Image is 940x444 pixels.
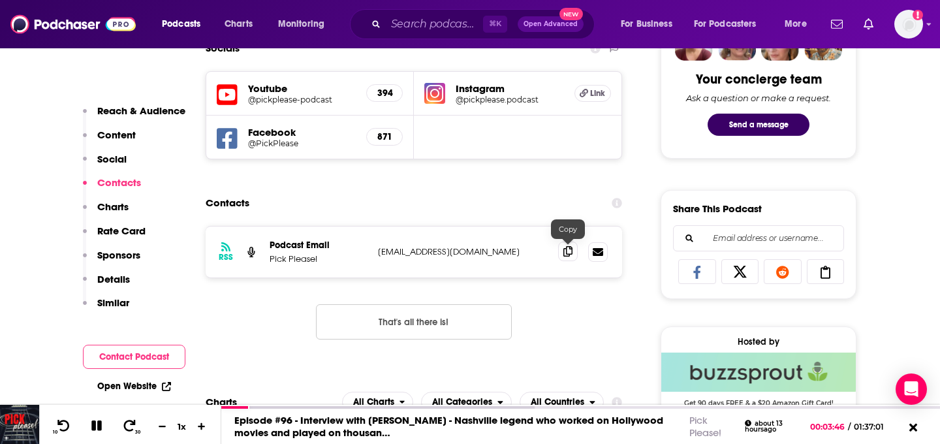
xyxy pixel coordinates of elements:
[721,259,759,284] a: Share on X/Twitter
[83,249,140,273] button: Sponsors
[135,430,140,435] span: 30
[270,240,368,251] p: Podcast Email
[216,14,260,35] a: Charts
[50,419,75,435] button: 10
[386,14,483,35] input: Search podcasts, credits, & more...
[97,296,129,309] p: Similar
[574,85,611,102] a: Link
[421,392,512,413] button: open menu
[171,421,193,432] div: 1 x
[97,153,127,165] p: Social
[206,396,237,408] h2: Charts
[551,219,585,239] div: Copy
[807,259,845,284] a: Copy Link
[83,273,130,297] button: Details
[483,16,507,33] span: ⌘ K
[678,259,716,284] a: Share on Facebook
[689,414,721,439] a: Pick Please!
[97,176,141,189] p: Contacts
[270,253,368,264] p: Pick Please!
[248,95,356,104] a: @pickplease-podcast
[661,336,856,347] div: Hosted by
[745,420,798,434] div: about 13 hours ago
[206,191,249,215] h2: Contacts
[520,392,604,413] button: open menu
[316,304,512,340] button: Nothing here.
[342,392,414,413] h2: Platforms
[913,10,923,20] svg: Add a profile image
[894,10,923,39] img: User Profile
[83,200,129,225] button: Charts
[10,12,136,37] img: Podchaser - Follow, Share and Rate Podcasts
[456,95,564,104] a: @pickplease.podcast
[524,21,578,27] span: Open Advanced
[432,398,492,407] span: All Categories
[225,15,253,33] span: Charts
[686,93,831,103] div: Ask a question or make a request.
[162,15,200,33] span: Podcasts
[694,15,757,33] span: For Podcasters
[559,8,583,20] span: New
[775,14,823,35] button: open menu
[826,13,848,35] a: Show notifications dropdown
[248,126,356,138] h5: Facebook
[685,14,775,35] button: open menu
[858,13,879,35] a: Show notifications dropdown
[424,83,445,104] img: iconImage
[219,252,233,262] h3: RSS
[696,71,822,87] div: Your concierge team
[248,82,356,95] h5: Youtube
[269,14,341,35] button: open menu
[377,87,392,99] h5: 394
[278,15,324,33] span: Monitoring
[764,259,802,284] a: Share on Reddit
[234,414,663,439] a: Episode #96 - Interview with [PERSON_NAME] - Nashville legend who worked on Hollywood movies and ...
[673,225,844,251] div: Search followers
[118,419,143,435] button: 30
[894,10,923,39] button: Show profile menu
[83,296,129,321] button: Similar
[83,104,185,129] button: Reach & Audience
[362,9,607,39] div: Search podcasts, credits, & more...
[661,353,856,392] img: Buzzsprout Deal: Get 90 days FREE & a $20 Amazon Gift Card!
[621,15,672,33] span: For Business
[377,131,392,142] h5: 871
[612,14,689,35] button: open menu
[894,10,923,39] span: Logged in as rhyleeawpr
[83,129,136,153] button: Content
[97,104,185,117] p: Reach & Audience
[531,398,584,407] span: All Countries
[785,15,807,33] span: More
[97,129,136,141] p: Content
[153,14,217,35] button: open menu
[590,88,605,99] span: Link
[518,16,584,32] button: Open AdvancedNew
[673,202,762,215] h3: Share This Podcast
[456,82,564,95] h5: Instagram
[97,225,146,237] p: Rate Card
[248,138,356,148] a: @PickPlease
[378,246,548,257] p: [EMAIL_ADDRESS][DOMAIN_NAME]
[708,114,809,136] button: Send a message
[97,249,140,261] p: Sponsors
[97,381,171,392] a: Open Website
[661,392,856,407] span: Get 90 days FREE & a $20 Amazon Gift Card!
[353,398,394,407] span: All Charts
[83,176,141,200] button: Contacts
[661,353,856,406] a: Buzzsprout Deal: Get 90 days FREE & a $20 Amazon Gift Card!
[83,345,185,369] button: Contact Podcast
[83,225,146,249] button: Rate Card
[520,392,604,413] h2: Countries
[342,392,414,413] button: open menu
[684,226,833,251] input: Email address or username...
[810,422,848,432] span: 00:03:46
[848,422,851,432] span: /
[97,200,129,213] p: Charts
[97,273,130,285] p: Details
[896,373,927,405] div: Open Intercom Messenger
[83,153,127,177] button: Social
